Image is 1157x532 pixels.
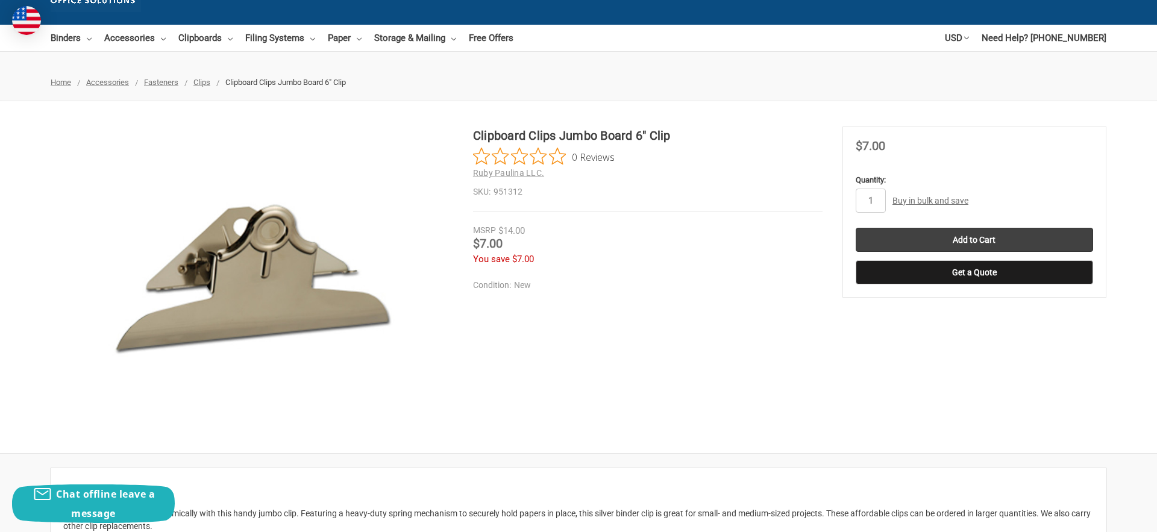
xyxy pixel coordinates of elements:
[469,25,513,51] a: Free Offers
[56,487,155,520] span: Chat offline leave a message
[473,186,491,198] dt: SKU:
[856,228,1093,252] input: Add to Cart
[572,148,615,166] span: 0 Reviews
[473,279,817,292] dd: New
[473,224,496,237] div: MSRP
[473,127,823,145] h1: Clipboard Clips Jumbo Board 6" Clip
[63,481,1094,499] h2: Description
[473,254,510,264] span: You save
[178,25,233,51] a: Clipboards
[892,196,968,205] a: Buy in bulk and save
[104,25,166,51] a: Accessories
[498,225,525,236] span: $14.00
[86,78,129,87] a: Accessories
[245,25,315,51] a: Filing Systems
[856,174,1093,186] label: Quantity:
[144,78,178,87] a: Fasteners
[12,484,175,523] button: Chat offline leave a message
[225,78,346,87] span: Clipboard Clips Jumbo Board 6" Clip
[101,195,403,360] img: Clipboard Clips Jumbo Board 6" Clip
[982,25,1106,51] a: Need Help? [PHONE_NUMBER]
[374,25,456,51] a: Storage & Mailing
[51,25,92,51] a: Binders
[473,236,503,251] span: $7.00
[51,78,71,87] a: Home
[12,6,41,35] img: duty and tax information for United States
[193,78,210,87] a: Clips
[473,279,511,292] dt: Condition:
[856,139,885,153] span: $7.00
[512,254,534,264] span: $7.00
[856,260,1093,284] button: Get a Quote
[328,25,362,51] a: Paper
[473,148,615,166] button: Rated 0 out of 5 stars from 0 reviews. Jump to reviews.
[473,186,823,198] dd: 951312
[473,168,544,178] a: Ruby Paulina LLC.
[945,25,969,51] a: USD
